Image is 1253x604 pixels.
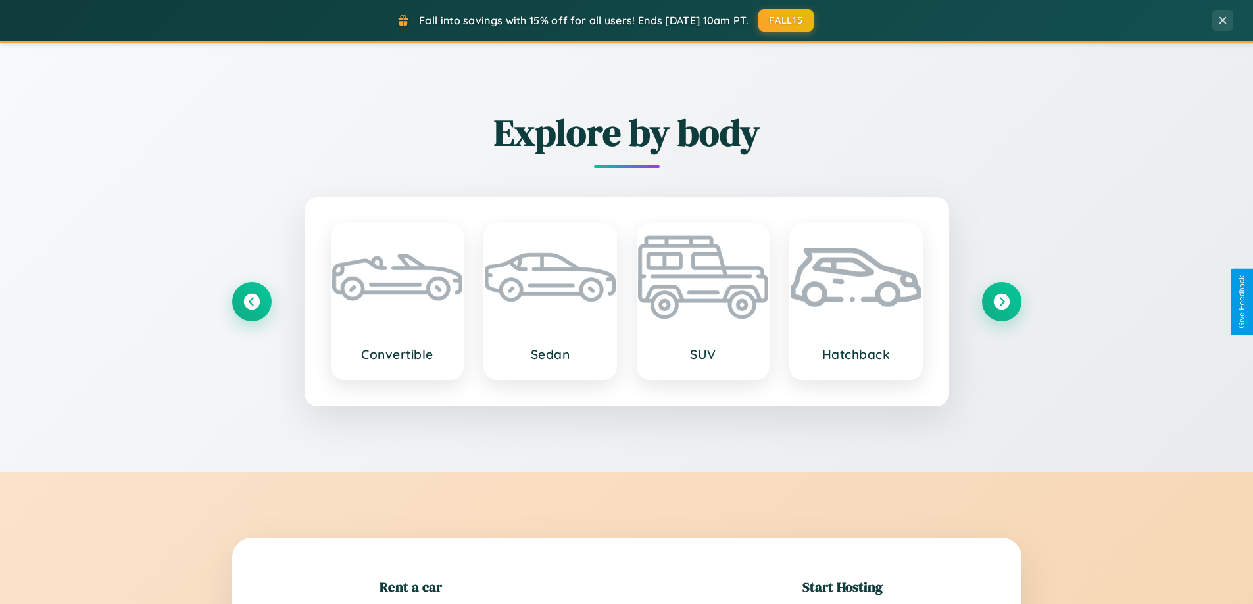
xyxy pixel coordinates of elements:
[651,346,756,362] h3: SUV
[804,346,908,362] h3: Hatchback
[345,346,450,362] h3: Convertible
[419,14,749,27] span: Fall into savings with 15% off for all users! Ends [DATE] 10am PT.
[1237,275,1246,329] div: Give Feedback
[498,346,602,362] h3: Sedan
[380,577,442,596] h2: Rent a car
[802,577,883,596] h2: Start Hosting
[758,9,814,32] button: FALL15
[232,107,1021,158] h2: Explore by body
